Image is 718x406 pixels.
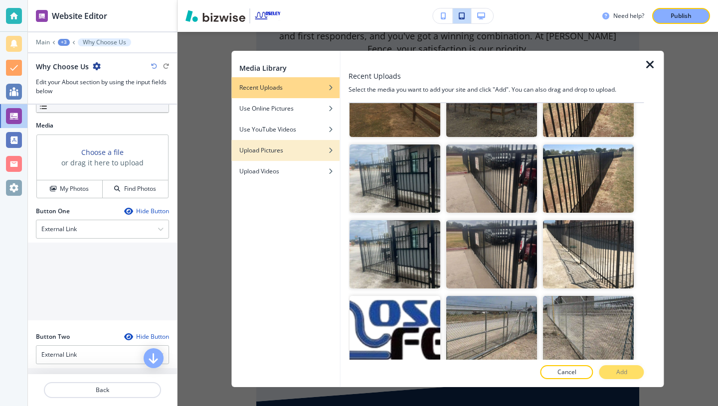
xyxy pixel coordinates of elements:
button: Find Photos [103,180,168,198]
h4: Upload Pictures [239,146,283,155]
button: Use Online Pictures [231,98,340,119]
h2: Button One [36,207,70,216]
button: Cancel [540,365,593,379]
h4: Use YouTube Videos [239,125,296,134]
button: Publish [652,8,710,24]
p: Cancel [557,368,576,377]
h4: Find Photos [124,184,156,193]
img: Your Logo [254,11,281,20]
h4: Upload Videos [239,167,279,176]
h2: Media [36,121,169,130]
h4: Recent Uploads [239,83,283,92]
p: Publish [671,11,692,20]
button: My Photos [37,180,103,198]
button: Hide Button [124,207,169,215]
button: Back [44,382,161,398]
div: Choose a fileor drag it here to uploadMy PhotosFind Photos [36,134,169,199]
h4: External Link [41,225,77,234]
img: Bizwise Logo [185,10,245,22]
p: Why Choose Us [83,39,126,46]
img: editor icon [36,10,48,22]
button: Recent Uploads [231,77,340,98]
p: Back [45,386,160,395]
h3: Recent Uploads [349,71,401,81]
button: +3 [58,39,70,46]
button: Main [36,39,50,46]
button: Use YouTube Videos [231,119,340,140]
h3: or drag it here to upload [61,157,144,168]
h3: Need help? [613,11,644,20]
h4: My Photos [60,184,89,193]
button: Choose a file [81,147,124,157]
h4: Select the media you want to add your site and click "Add". You can also drag and drop to upload. [349,85,644,94]
button: Upload Pictures [231,140,340,161]
h3: Edit your About section by using the input fields below [36,78,169,96]
h2: Media Library [239,63,287,73]
h2: Why Choose Us [36,61,89,72]
h4: External Link [41,350,77,359]
button: Upload Videos [231,161,340,182]
h2: Website Editor [52,10,107,22]
button: Hide Button [124,333,169,341]
h4: Use Online Pictures [239,104,294,113]
h2: Button Two [36,332,70,341]
button: Why Choose Us [78,38,131,46]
